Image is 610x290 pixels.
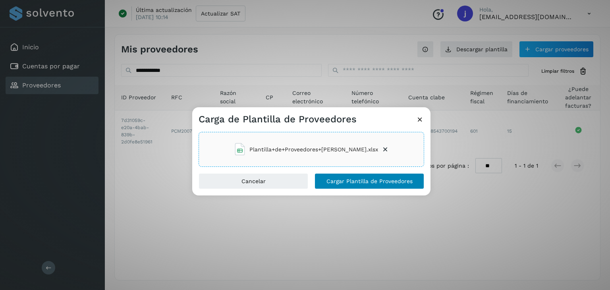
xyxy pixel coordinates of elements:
span: Cargar Plantilla de Proveedores [326,178,413,184]
button: Cancelar [199,173,308,189]
span: Plantilla+de+Proveedores+[PERSON_NAME].xlsx [249,145,378,154]
h3: Carga de Plantilla de Proveedores [199,114,357,125]
span: Cancelar [241,178,266,184]
button: Cargar Plantilla de Proveedores [315,173,424,189]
